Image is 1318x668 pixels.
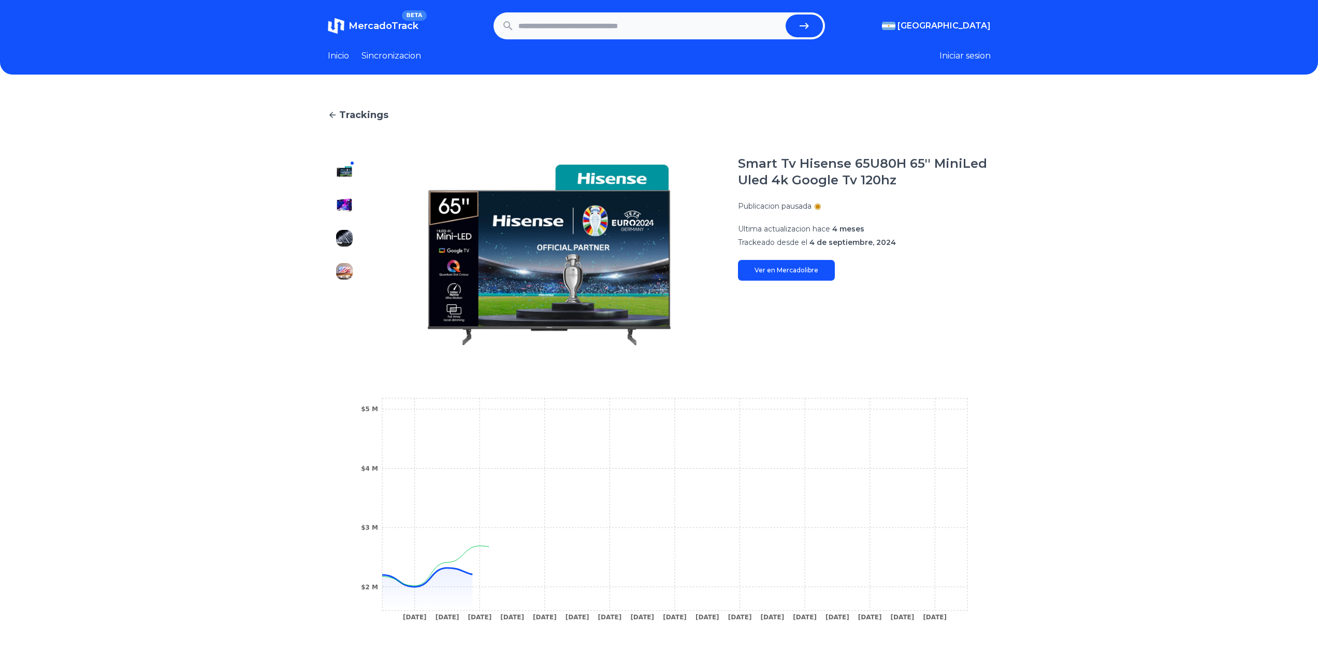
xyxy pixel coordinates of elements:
tspan: [DATE] [695,614,719,621]
tspan: [DATE] [468,614,491,621]
img: Smart Tv Hisense 65U80H 65'' MiniLed Uled 4k Google Tv 120hz [336,197,353,213]
span: 4 de septiembre, 2024 [809,238,896,247]
tspan: [DATE] [533,614,557,621]
a: MercadoTrackBETA [328,18,418,34]
span: Ultima actualizacion hace [738,224,830,234]
tspan: [DATE] [598,614,621,621]
span: [GEOGRAPHIC_DATA] [897,20,991,32]
tspan: [DATE] [890,614,914,621]
img: Argentina [882,22,895,30]
span: BETA [402,10,426,21]
img: Smart Tv Hisense 65U80H 65'' MiniLed Uled 4k Google Tv 120hz [336,230,353,246]
img: Smart Tv Hisense 65U80H 65'' MiniLed Uled 4k Google Tv 120hz [336,263,353,280]
tspan: [DATE] [565,614,589,621]
img: Smart Tv Hisense 65U80H 65'' MiniLed Uled 4k Google Tv 120hz [336,329,353,346]
span: 4 meses [832,224,864,234]
h1: Smart Tv Hisense 65U80H 65'' MiniLed Uled 4k Google Tv 120hz [738,155,991,188]
tspan: [DATE] [500,614,524,621]
img: MercadoTrack [328,18,344,34]
tspan: [DATE] [435,614,459,621]
tspan: [DATE] [793,614,817,621]
img: Smart Tv Hisense 65U80H 65'' MiniLed Uled 4k Google Tv 120hz [382,155,717,354]
tspan: $5 M [361,405,378,413]
tspan: $4 M [361,465,378,472]
tspan: $2 M [361,584,378,591]
button: [GEOGRAPHIC_DATA] [882,20,991,32]
img: Smart Tv Hisense 65U80H 65'' MiniLed Uled 4k Google Tv 120hz [336,296,353,313]
tspan: [DATE] [402,614,426,621]
tspan: [DATE] [630,614,654,621]
tspan: [DATE] [923,614,947,621]
a: Sincronizacion [361,50,421,62]
button: Iniciar sesion [939,50,991,62]
a: Trackings [328,108,991,122]
tspan: [DATE] [858,614,881,621]
a: Ver en Mercadolibre [738,260,835,281]
p: Publicacion pausada [738,201,812,211]
a: Inicio [328,50,349,62]
span: MercadoTrack [349,20,418,32]
tspan: $3 M [361,524,378,531]
span: Trackeado desde el [738,238,807,247]
tspan: [DATE] [825,614,849,621]
img: Smart Tv Hisense 65U80H 65'' MiniLed Uled 4k Google Tv 120hz [336,164,353,180]
tspan: [DATE] [728,614,751,621]
tspan: [DATE] [760,614,784,621]
tspan: [DATE] [663,614,687,621]
span: Trackings [339,108,388,122]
